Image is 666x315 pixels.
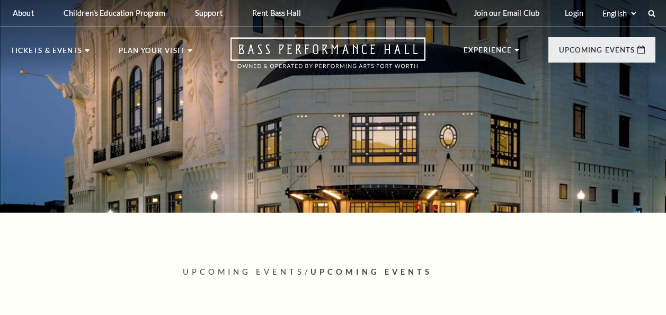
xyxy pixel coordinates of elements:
[183,267,305,276] span: Upcoming Events
[183,266,655,279] p: /
[195,8,223,17] p: Support
[310,267,432,276] span: Upcoming Events
[559,47,635,59] p: Upcoming Events
[119,47,185,60] p: Plan Your Visit
[600,8,638,19] select: Select:
[11,47,82,60] p: Tickets & Events
[64,8,165,17] p: Children's Education Program
[252,8,301,17] p: Rent Bass Hall
[13,8,34,17] p: About
[464,47,512,59] p: Experience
